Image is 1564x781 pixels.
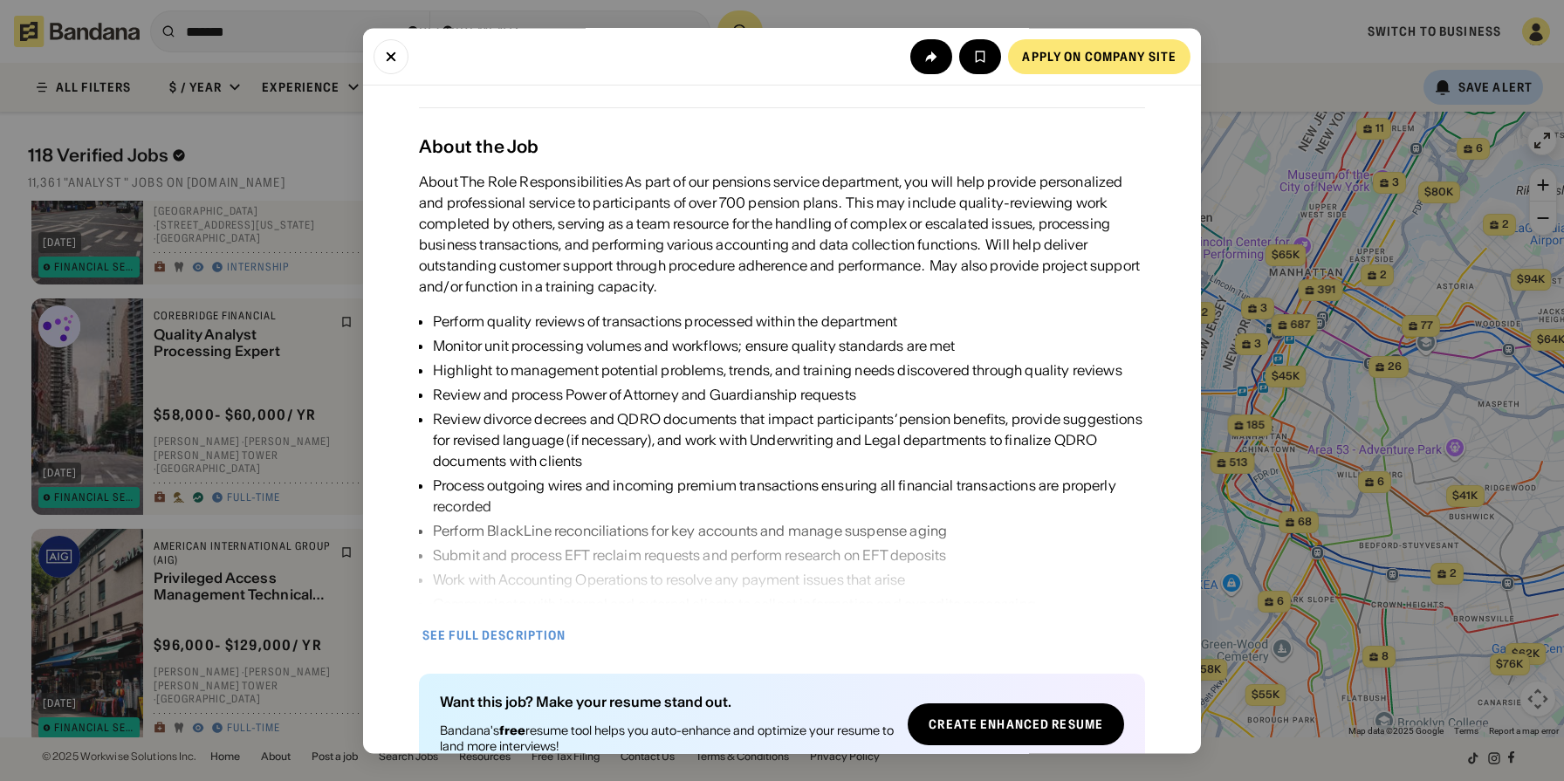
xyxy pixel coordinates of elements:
div: About the Job [419,137,1145,158]
div: About The Role Responsibilities As part of our pensions service department, you will help provide... [419,172,1145,298]
div: Want this job? Make your resume stand out. [440,695,894,709]
div: Communicate with internal and external clients to collect information and expedite processing [433,594,1145,615]
div: Submit and process EFT reclaim requests and perform research on EFT deposits [433,545,1145,566]
div: Work with Accounting Operations to resolve any payment issues that arise [433,570,1145,591]
div: Review divorce decrees and QDRO documents that impact participants’ pension benefits, provide sug... [433,409,1145,472]
div: Perform BlackLine reconciliations for key accounts and manage suspense aging [433,521,1145,542]
div: Create Enhanced Resume [929,719,1103,731]
div: Bandana's resume tool helps you auto-enhance and optimize your resume to land more interviews! [440,723,894,755]
b: free [499,723,525,739]
div: Perform quality reviews of transactions processed within the department [433,312,1145,332]
div: Highlight to management potential problems, trends, and training needs discovered through quality... [433,360,1145,381]
button: Close [374,38,408,73]
div: See full description [422,630,566,642]
div: Review and process Power of Attorney and Guardianship requests [433,385,1145,406]
div: Apply on company site [1022,50,1176,62]
div: Process outgoing wires and incoming premium transactions ensuring all financial transactions are ... [433,476,1145,517]
div: Monitor unit processing volumes and workflows; ensure quality standards are met [433,336,1145,357]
